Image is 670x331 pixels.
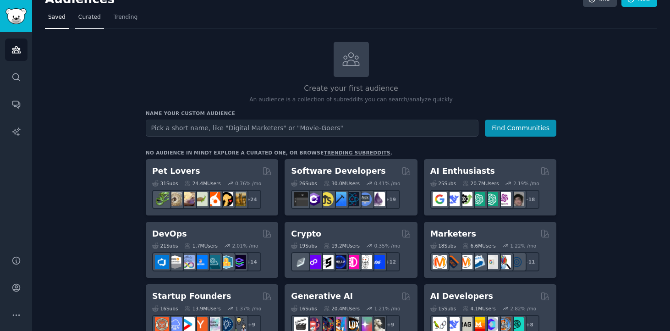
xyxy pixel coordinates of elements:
[433,192,447,206] img: GoogleGeminiAI
[319,255,334,269] img: ethstaker
[294,255,308,269] img: ethfinance
[206,192,220,206] img: cockatiel
[497,192,511,206] img: OpenAIDev
[510,243,536,249] div: 1.22 % /mo
[152,228,187,240] h2: DevOps
[430,243,456,249] div: 18 Sub s
[430,228,476,240] h2: Marketers
[242,252,261,271] div: + 14
[445,192,460,206] img: DeepSeek
[146,96,556,104] p: An audience is a collection of subreddits you can search/analyze quickly
[291,228,321,240] h2: Crypto
[374,243,401,249] div: 0.35 % /mo
[374,305,401,312] div: 1.21 % /mo
[219,192,233,206] img: PetAdvice
[381,190,400,209] div: + 19
[146,120,478,137] input: Pick a short name, like "Digital Marketers" or "Movie-Goers"
[513,180,539,187] div: 2.19 % /mo
[242,190,261,209] div: + 24
[235,180,261,187] div: 0.76 % /mo
[307,255,321,269] img: 0xPolygon
[458,192,472,206] img: AItoolsCatalog
[184,305,220,312] div: 13.9M Users
[184,180,220,187] div: 24.4M Users
[332,192,346,206] img: iOSProgramming
[510,192,524,206] img: ArtificalIntelligence
[291,291,353,302] h2: Generative AI
[484,255,498,269] img: googleads
[193,192,208,206] img: turtle
[193,255,208,269] img: DevOpsLinks
[381,252,400,271] div: + 12
[510,305,536,312] div: 2.82 % /mo
[219,255,233,269] img: aws_cdk
[232,255,246,269] img: PlatformEngineers
[232,243,258,249] div: 2.01 % /mo
[5,8,27,24] img: GummySearch logo
[484,192,498,206] img: chatgpt_prompts_
[152,243,178,249] div: 21 Sub s
[324,150,390,155] a: trending subreddits
[462,180,499,187] div: 20.7M Users
[110,10,141,29] a: Trending
[520,252,539,271] div: + 11
[471,192,485,206] img: chatgpt_promptDesign
[430,305,456,312] div: 15 Sub s
[294,192,308,206] img: software
[445,255,460,269] img: bigseo
[324,305,360,312] div: 20.4M Users
[146,83,556,94] h2: Create your first audience
[374,180,401,187] div: 0.41 % /mo
[75,10,104,29] a: Curated
[430,165,495,177] h2: AI Enthusiasts
[168,192,182,206] img: ballpython
[462,305,496,312] div: 4.1M Users
[497,255,511,269] img: MarketingResearch
[510,255,524,269] img: OnlineMarketing
[78,13,101,22] span: Curated
[181,192,195,206] img: leopardgeckos
[152,165,200,177] h2: Pet Lovers
[433,255,447,269] img: content_marketing
[319,192,334,206] img: learnjavascript
[371,192,385,206] img: elixir
[462,243,496,249] div: 6.6M Users
[155,255,169,269] img: azuredevops
[291,305,317,312] div: 16 Sub s
[324,243,360,249] div: 19.2M Users
[45,10,69,29] a: Saved
[291,243,317,249] div: 19 Sub s
[152,291,231,302] h2: Startup Founders
[181,255,195,269] img: Docker_DevOps
[307,192,321,206] img: csharp
[324,180,360,187] div: 30.0M Users
[232,192,246,206] img: dogbreed
[345,192,359,206] img: reactnative
[458,255,472,269] img: AskMarketing
[358,255,372,269] img: CryptoNews
[168,255,182,269] img: AWS_Certified_Experts
[291,180,317,187] div: 26 Sub s
[345,255,359,269] img: defiblockchain
[471,255,485,269] img: Emailmarketing
[332,255,346,269] img: web3
[520,190,539,209] div: + 18
[114,13,137,22] span: Trending
[155,192,169,206] img: herpetology
[206,255,220,269] img: platformengineering
[184,243,218,249] div: 1.7M Users
[358,192,372,206] img: AskComputerScience
[146,149,392,156] div: No audience in mind? Explore a curated one, or browse .
[48,13,66,22] span: Saved
[485,120,556,137] button: Find Communities
[430,180,456,187] div: 25 Sub s
[291,165,385,177] h2: Software Developers
[146,110,556,116] h3: Name your custom audience
[152,305,178,312] div: 16 Sub s
[235,305,261,312] div: 1.37 % /mo
[430,291,493,302] h2: AI Developers
[371,255,385,269] img: defi_
[152,180,178,187] div: 31 Sub s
